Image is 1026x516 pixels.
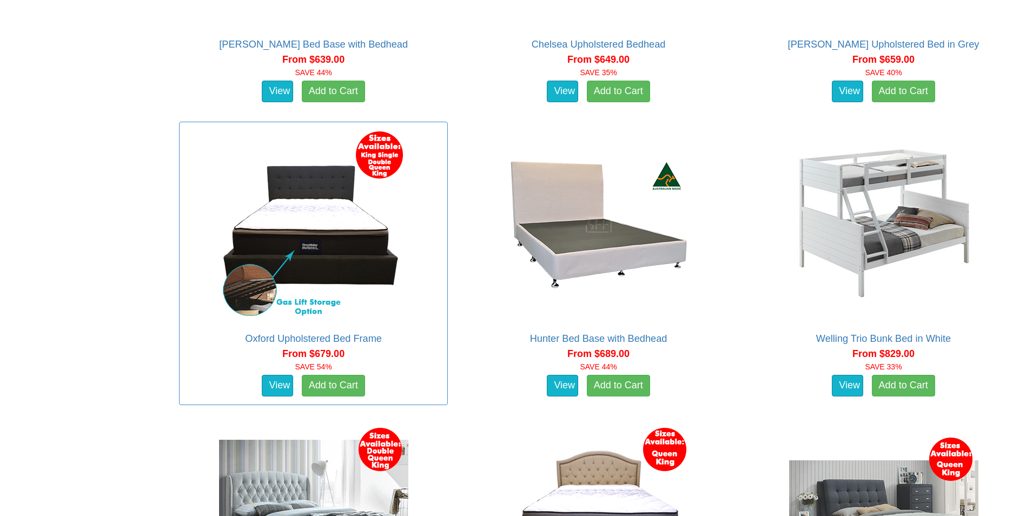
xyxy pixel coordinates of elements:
[547,375,578,396] a: View
[832,81,863,102] a: View
[852,54,915,65] span: From $659.00
[832,375,863,396] a: View
[219,39,408,50] a: [PERSON_NAME] Bed Base with Bedhead
[567,348,630,359] span: From $689.00
[587,375,650,396] a: Add to Cart
[532,39,666,50] a: Chelsea Upholstered Bedhead
[302,81,365,102] a: Add to Cart
[245,333,382,344] a: Oxford Upholstered Bed Frame
[295,362,332,371] font: SAVE 54%
[302,375,365,396] a: Add to Cart
[580,362,617,371] font: SAVE 44%
[816,333,951,344] a: Welling Trio Bunk Bed in White
[865,68,902,77] font: SAVE 40%
[865,362,902,371] font: SAVE 33%
[262,375,293,396] a: View
[282,348,345,359] span: From $679.00
[788,39,979,50] a: [PERSON_NAME] Upholstered Bed in Grey
[580,68,617,77] font: SAVE 35%
[530,333,667,344] a: Hunter Bed Base with Bedhead
[587,81,650,102] a: Add to Cart
[852,348,915,359] span: From $829.00
[216,128,411,322] img: Oxford Upholstered Bed Frame
[567,54,630,65] span: From $649.00
[501,128,696,322] img: Hunter Bed Base with Bedhead
[262,81,293,102] a: View
[786,128,981,322] img: Welling Trio Bunk Bed in White
[872,375,935,396] a: Add to Cart
[295,68,332,77] font: SAVE 44%
[872,81,935,102] a: Add to Cart
[282,54,345,65] span: From $639.00
[547,81,578,102] a: View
